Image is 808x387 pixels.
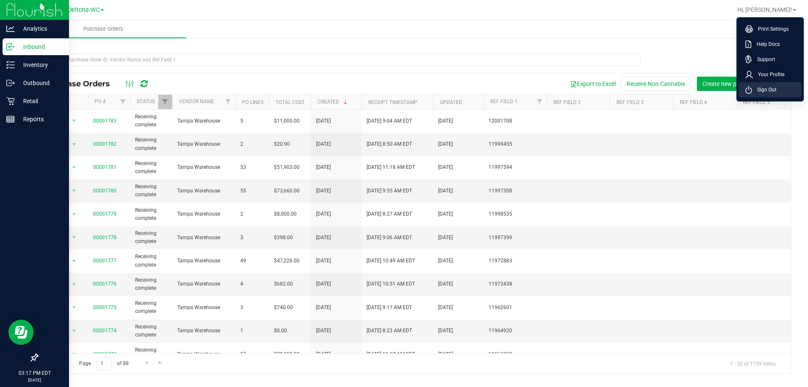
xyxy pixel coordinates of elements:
span: Receiving complete [135,299,167,315]
input: Search Purchase Order ID, Vendor Name and Ref Field 1 [37,53,641,66]
span: [DATE] [438,257,453,265]
input: 1 [96,357,112,370]
span: 53 [240,163,264,171]
span: $740.00 [274,304,293,312]
span: [DATE] [438,163,453,171]
span: Tampa Warehouse [177,304,230,312]
a: Filter [221,95,235,109]
span: [DATE] [316,163,331,171]
span: [DATE] [316,280,331,288]
a: Purchase Orders [20,20,186,38]
span: select [69,255,80,267]
span: select [69,115,80,127]
span: [DATE] [316,117,331,125]
span: Your Profile [753,70,784,79]
span: $79,352.00 [274,350,300,358]
span: Support [752,55,775,64]
span: [DATE] 11:18 AM EDT [367,163,415,171]
a: PO # [95,99,106,104]
span: Page of 88 [72,357,136,370]
span: [DATE] 9:11 AM EDT [367,304,412,312]
span: [DATE] [316,187,331,195]
span: select [69,278,80,290]
a: Ref Field 5 [743,99,770,105]
span: [DATE] [438,350,453,358]
inline-svg: Reports [6,115,15,123]
span: select [69,139,80,150]
span: Hi, [PERSON_NAME]! [737,6,792,13]
span: 57 [240,350,264,358]
span: [DATE] [316,304,331,312]
span: select [69,302,80,313]
button: Export to Excel [565,77,621,91]
span: $20.90 [274,140,290,148]
span: select [69,162,80,173]
span: [DATE] 9:55 AM EDT [367,187,412,195]
span: [DATE] [438,210,453,218]
span: [DATE] 8:23 AM EDT [367,327,412,335]
li: Sign Out [739,82,802,97]
a: Help Docs [745,40,798,48]
span: [DATE] [316,327,331,335]
span: Tampa Warehouse [177,187,230,195]
a: Support [745,55,798,64]
p: Analytics [15,24,65,34]
span: Tampa Warehouse [177,140,230,148]
span: Receiving complete [135,276,167,292]
span: Receiving complete [135,160,167,176]
span: 11972883 [489,257,542,265]
span: [DATE] 11:37 AM EDT [367,350,415,358]
span: 2 [240,210,264,218]
span: select [69,185,80,197]
span: select [69,325,80,337]
p: Outbound [15,78,65,88]
a: Filter [116,95,130,109]
span: 11963358 [489,350,542,358]
span: Tampa Warehouse [177,117,230,125]
a: 00001774 [93,328,117,334]
span: Tampa Warehouse [177,234,230,242]
p: Reports [15,114,65,124]
inline-svg: Analytics [6,24,15,33]
a: Status [137,99,155,104]
span: Receiving complete [135,323,167,339]
p: Retail [15,96,65,106]
span: Receiving complete [135,346,167,362]
span: $11,000.00 [274,117,300,125]
span: [DATE] 8:50 AM EDT [367,140,412,148]
span: 11998535 [489,210,542,218]
p: Inbound [15,42,65,52]
span: Tampa Warehouse [177,210,230,218]
span: [DATE] 9:06 AM EDT [367,234,412,242]
span: Tampa Warehouse [177,280,230,288]
p: Inventory [15,60,65,70]
span: $51,903.00 [274,163,300,171]
span: 11972438 [489,280,542,288]
span: 5 [240,117,264,125]
span: 55 [240,187,264,195]
a: Go to the next page [141,357,153,368]
span: 3 [240,234,264,242]
span: [DATE] 10:49 AM EDT [367,257,415,265]
button: Receive Non-Cannabis [621,77,691,91]
span: $47,226.00 [274,257,300,265]
span: Help Docs [752,40,780,48]
inline-svg: Inventory [6,61,15,69]
a: 00001783 [93,118,117,124]
span: Receiving complete [135,253,167,269]
span: [DATE] [438,327,453,335]
a: PO Lines [242,99,263,105]
span: $682.00 [274,280,293,288]
a: Ref Field 3 [617,99,644,105]
a: Ref Field 4 [680,99,707,105]
span: [DATE] [316,350,331,358]
span: $0.00 [274,327,287,335]
span: 11964920 [489,327,542,335]
span: [DATE] [438,117,453,125]
span: Receiving complete [135,230,167,246]
p: [DATE] [4,377,65,383]
a: 00001780 [93,188,117,194]
a: Total Cost [276,99,305,105]
span: [DATE] [438,304,453,312]
a: Filter [158,95,172,109]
